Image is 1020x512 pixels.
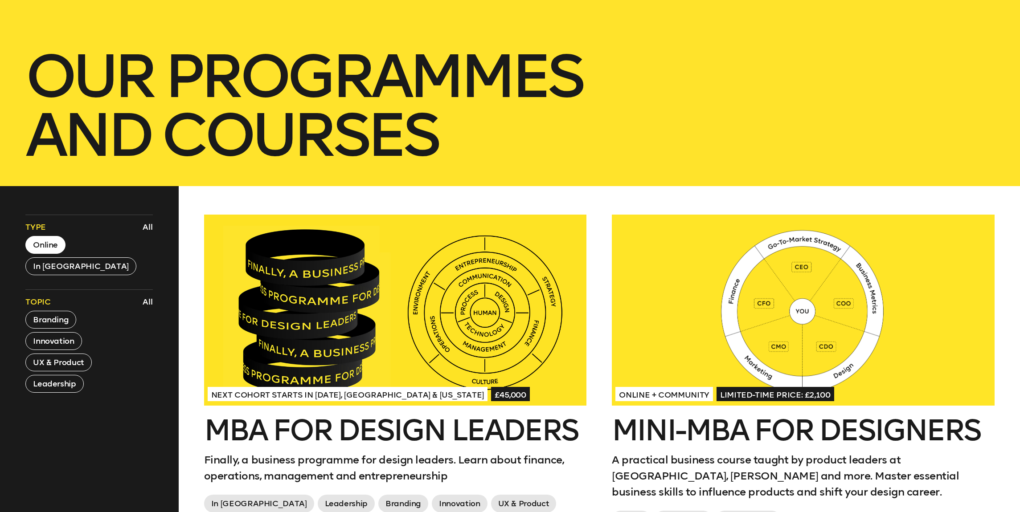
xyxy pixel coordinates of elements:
[25,354,92,371] button: UX & Product
[25,375,83,393] button: Leadership
[615,387,713,401] span: Online + Community
[25,222,46,232] span: Type
[717,387,834,401] span: Limited-time price: £2,100
[140,219,155,235] button: All
[208,387,487,401] span: Next Cohort Starts in [DATE], [GEOGRAPHIC_DATA] & [US_STATE]
[612,416,994,445] h2: Mini-MBA for Designers
[612,452,994,500] p: A practical business course taught by product leaders at [GEOGRAPHIC_DATA], [PERSON_NAME] and mor...
[204,452,586,484] p: Finally, a business programme for design leaders. Learn about finance, operations, management and...
[140,294,155,309] button: All
[25,257,136,275] button: In [GEOGRAPHIC_DATA]
[25,297,50,307] span: Topic
[491,387,530,401] span: £45,000
[25,47,995,165] h1: our Programmes and courses
[25,332,82,350] button: Innovation
[25,311,76,329] button: Branding
[25,236,66,254] button: Online
[204,416,586,445] h2: MBA for Design Leaders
